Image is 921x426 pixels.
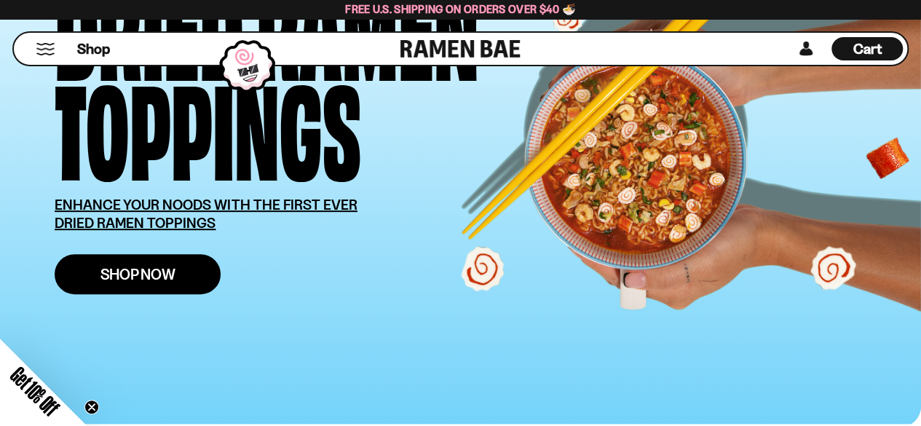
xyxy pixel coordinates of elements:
button: Close teaser [84,400,99,414]
button: Mobile Menu Trigger [36,43,55,55]
a: Shop Now [55,254,221,294]
span: Cart [853,40,882,58]
u: ENHANCE YOUR NOODS WITH THE FIRST EVER DRIED RAMEN TOPPINGS [55,196,357,232]
span: Shop Now [100,267,175,282]
div: Toppings [55,74,361,174]
a: Cart [831,33,903,65]
span: Shop [77,39,110,59]
a: Shop [77,37,110,60]
span: Free U.S. Shipping on Orders over $40 🍜 [345,2,576,16]
span: Get 10% Off [7,363,63,419]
